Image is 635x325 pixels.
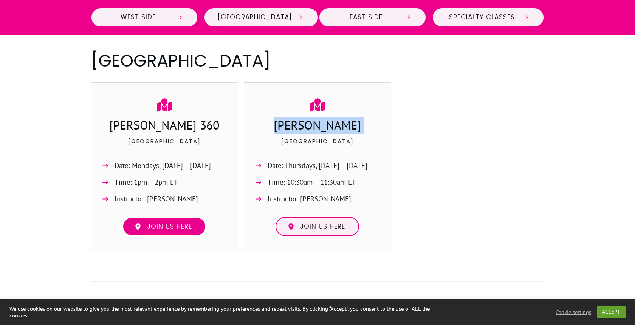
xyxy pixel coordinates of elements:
[432,8,544,27] a: Specialty Classes
[91,297,544,321] h2: East Side
[268,159,367,172] span: Date: Thursdays, [DATE] – [DATE]
[268,176,356,189] span: Time: 10:30am – 11:30am ET
[115,159,211,172] span: Date: Mondays, [DATE] – [DATE]
[105,13,172,22] span: West Side
[147,223,192,231] span: Join us here
[333,13,400,22] span: East Side
[556,309,591,316] a: Cookie settings
[9,305,441,319] div: We use cookies on our website to give you the most relevant experience by remembering your prefer...
[252,117,383,136] h3: [PERSON_NAME]
[597,306,626,318] a: ACCEPT
[204,8,319,27] a: [GEOGRAPHIC_DATA]
[115,193,198,205] span: Instructor: [PERSON_NAME]
[122,217,206,237] a: Join us here
[91,8,198,27] a: West Side
[300,223,345,231] span: Join us here
[268,193,351,205] span: Instructor: [PERSON_NAME]
[218,13,292,22] span: [GEOGRAPHIC_DATA]
[252,136,383,155] p: [GEOGRAPHIC_DATA]
[276,217,359,237] a: Join us here
[91,49,544,73] h2: [GEOGRAPHIC_DATA]
[115,176,178,189] span: Time: 1pm – 2pm ET
[99,136,230,155] p: [GEOGRAPHIC_DATA]
[99,117,230,136] h3: [PERSON_NAME] 360
[446,13,518,22] span: Specialty Classes
[319,8,426,27] a: East Side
